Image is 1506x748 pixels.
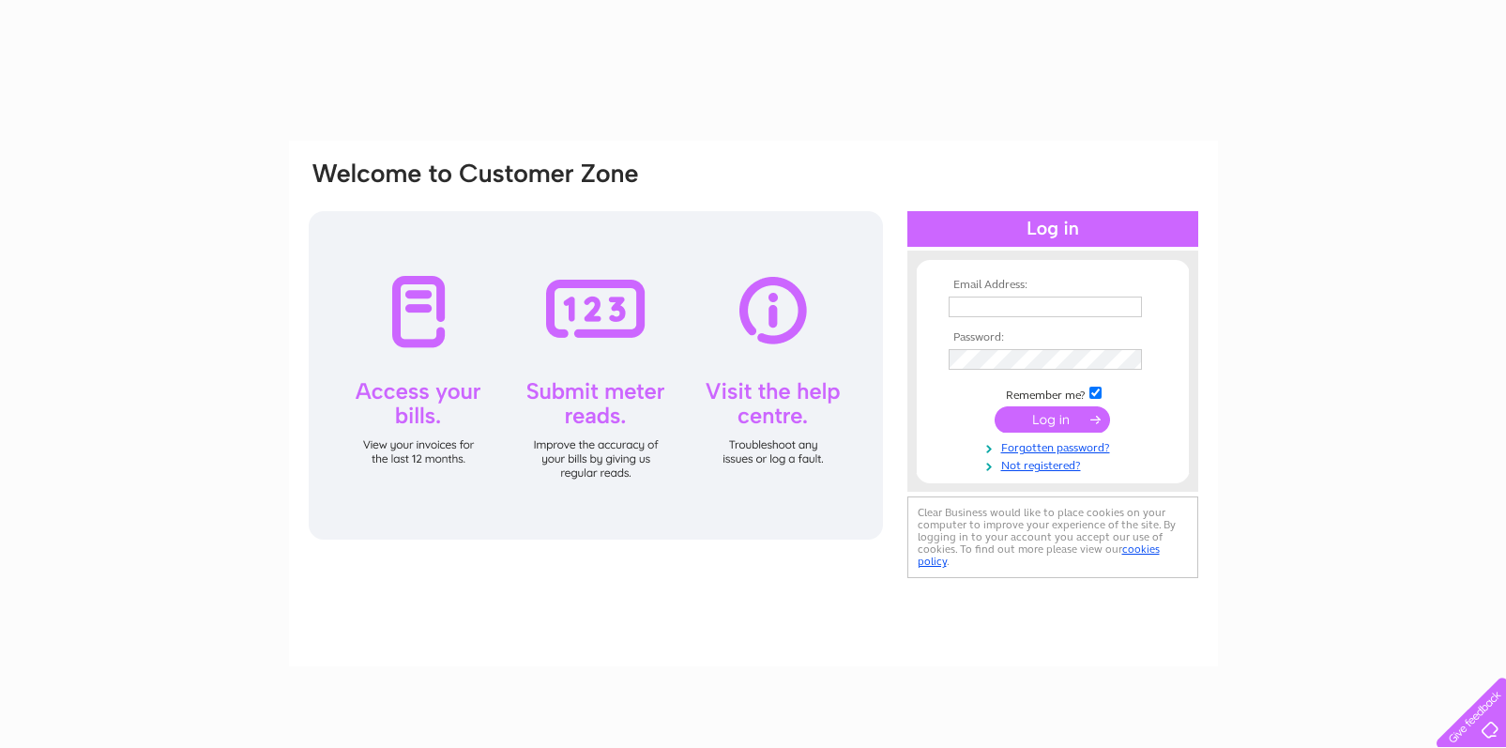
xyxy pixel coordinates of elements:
div: Clear Business would like to place cookies on your computer to improve your experience of the sit... [907,496,1198,578]
a: Not registered? [949,455,1162,473]
th: Email Address: [944,279,1162,292]
td: Remember me? [944,384,1162,403]
th: Password: [944,331,1162,344]
a: cookies policy [918,542,1160,568]
input: Submit [995,406,1110,433]
a: Forgotten password? [949,437,1162,455]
